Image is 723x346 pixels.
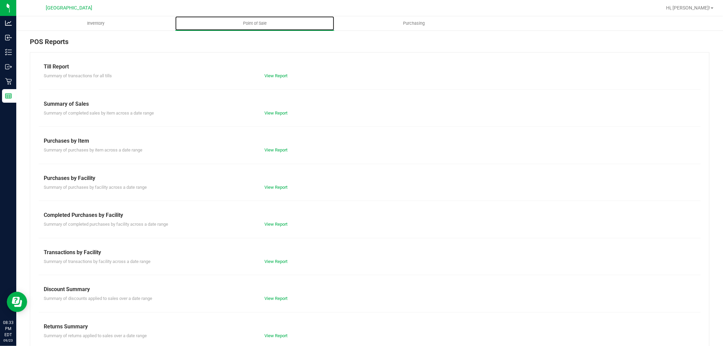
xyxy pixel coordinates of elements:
a: View Report [264,147,287,152]
p: 08:33 PM EDT [3,320,13,338]
div: Till Report [44,63,696,71]
div: Returns Summary [44,323,696,331]
a: View Report [264,333,287,338]
div: Transactions by Facility [44,248,696,257]
a: View Report [264,222,287,227]
span: Summary of purchases by facility across a date range [44,185,147,190]
inline-svg: Retail [5,78,12,85]
span: Summary of discounts applied to sales over a date range [44,296,152,301]
div: Summary of Sales [44,100,696,108]
div: POS Reports [30,37,709,52]
a: View Report [264,110,287,116]
div: Completed Purchases by Facility [44,211,696,219]
span: [GEOGRAPHIC_DATA] [46,5,93,11]
div: Discount Summary [44,285,696,293]
div: Purchases by Facility [44,174,696,182]
p: 09/23 [3,338,13,343]
span: Summary of purchases by item across a date range [44,147,142,152]
span: Purchasing [394,20,434,26]
span: Summary of transactions for all tills [44,73,112,78]
inline-svg: Reports [5,93,12,99]
a: View Report [264,296,287,301]
a: View Report [264,185,287,190]
inline-svg: Inbound [5,34,12,41]
a: View Report [264,259,287,264]
a: Inventory [16,16,175,30]
iframe: Resource center [7,292,27,312]
span: Summary of transactions by facility across a date range [44,259,150,264]
span: Point of Sale [234,20,276,26]
span: Summary of completed purchases by facility across a date range [44,222,168,227]
inline-svg: Analytics [5,20,12,26]
a: Purchasing [334,16,493,30]
div: Purchases by Item [44,137,696,145]
span: Summary of returns applied to sales over a date range [44,333,147,338]
span: Inventory [78,20,114,26]
a: Point of Sale [175,16,334,30]
a: View Report [264,73,287,78]
span: Summary of completed sales by item across a date range [44,110,154,116]
inline-svg: Inventory [5,49,12,56]
inline-svg: Outbound [5,63,12,70]
span: Hi, [PERSON_NAME]! [666,5,710,11]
